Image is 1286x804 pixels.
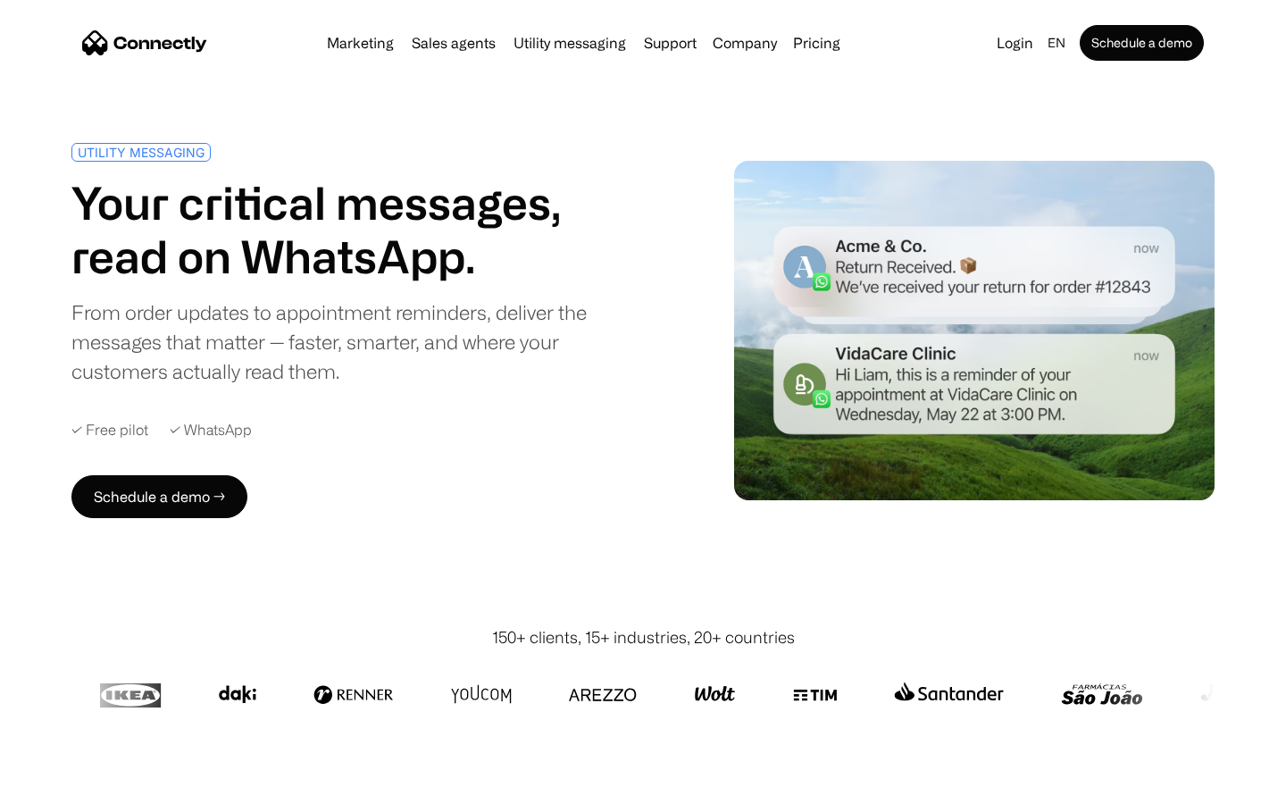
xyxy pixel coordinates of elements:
a: Marketing [320,36,401,50]
h1: Your critical messages, read on WhatsApp. [71,176,636,283]
div: UTILITY MESSAGING [78,146,205,159]
div: 150+ clients, 15+ industries, 20+ countries [492,625,795,649]
aside: Language selected: English [18,771,107,798]
a: Pricing [786,36,848,50]
a: Utility messaging [506,36,633,50]
a: Login [990,30,1040,55]
a: Sales agents [405,36,503,50]
a: Schedule a demo [1080,25,1204,61]
div: From order updates to appointment reminders, deliver the messages that matter — faster, smarter, ... [71,297,636,386]
div: ✓ Free pilot [71,422,148,439]
ul: Language list [36,773,107,798]
a: Schedule a demo → [71,475,247,518]
div: Company [713,30,777,55]
div: ✓ WhatsApp [170,422,252,439]
a: Support [637,36,704,50]
div: en [1048,30,1065,55]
